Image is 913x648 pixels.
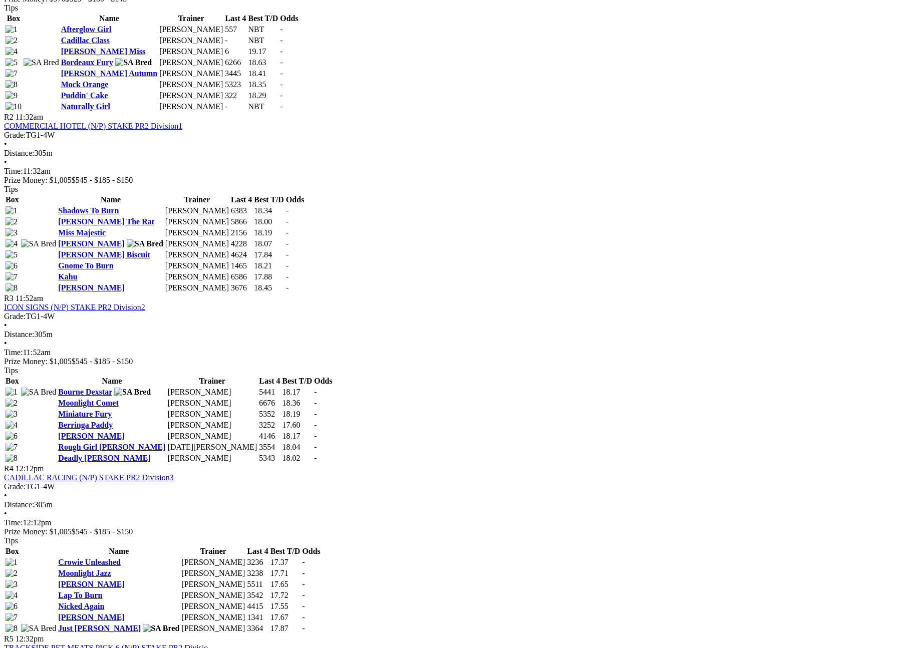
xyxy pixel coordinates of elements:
[4,491,7,500] span: •
[115,58,152,67] img: SA Bred
[224,36,246,46] td: -
[314,432,317,440] span: -
[4,312,26,320] span: Grade:
[58,206,119,215] a: Shadows To Burn
[58,443,165,451] a: Rough Girl [PERSON_NAME]
[4,366,18,375] span: Tips
[270,568,301,578] td: 17.71
[6,47,18,56] img: 4
[6,283,18,292] img: 8
[6,195,19,204] span: Box
[159,47,223,57] td: [PERSON_NAME]
[286,228,288,237] span: -
[280,36,282,45] span: -
[58,272,77,281] a: Kahu
[4,4,18,12] span: Tips
[6,591,18,600] img: 4
[159,25,223,35] td: [PERSON_NAME]
[6,399,18,408] img: 2
[4,312,909,321] div: TG1-4W
[302,558,305,566] span: -
[224,14,246,24] th: Last 4
[280,58,282,67] span: -
[165,272,229,282] td: [PERSON_NAME]
[165,228,229,238] td: [PERSON_NAME]
[159,91,223,101] td: [PERSON_NAME]
[4,339,7,348] span: •
[246,557,268,567] td: 3236
[58,410,112,418] a: Miniature Fury
[167,387,258,397] td: [PERSON_NAME]
[167,442,258,452] td: [DATE][PERSON_NAME]
[4,482,26,491] span: Grade:
[165,283,229,293] td: [PERSON_NAME]
[6,102,22,111] img: 10
[167,409,258,419] td: [PERSON_NAME]
[6,558,18,567] img: 1
[4,330,34,339] span: Distance:
[270,546,301,556] th: Best T/D
[246,623,268,633] td: 3364
[159,69,223,79] td: [PERSON_NAME]
[58,624,141,632] a: Just [PERSON_NAME]
[253,283,284,293] td: 18.45
[270,612,301,622] td: 17.67
[4,330,909,339] div: 305m
[230,250,252,260] td: 4624
[58,195,164,205] th: Name
[165,239,229,249] td: [PERSON_NAME]
[253,195,284,205] th: Best T/D
[6,569,18,578] img: 2
[248,102,279,112] td: NBT
[230,195,252,205] th: Last 4
[4,167,909,176] div: 11:32am
[127,239,163,248] img: SA Bred
[167,420,258,430] td: [PERSON_NAME]
[114,388,151,397] img: SA Bred
[285,195,305,205] th: Odds
[58,421,113,429] a: Berringa Paddy
[159,58,223,68] td: [PERSON_NAME]
[58,250,150,259] a: [PERSON_NAME] Biscuit
[253,217,284,227] td: 18.00
[4,294,14,302] span: R3
[6,58,18,67] img: 5
[16,113,43,121] span: 11:32am
[281,376,313,386] th: Best T/D
[167,431,258,441] td: [PERSON_NAME]
[58,399,118,407] a: Moonlight Comet
[6,410,18,419] img: 3
[143,624,179,633] img: SA Bred
[6,217,18,226] img: 2
[61,80,109,89] a: Mock Orange
[21,624,57,633] img: SA Bred
[4,500,34,509] span: Distance:
[280,25,282,34] span: -
[286,261,288,270] span: -
[253,228,284,238] td: 18.19
[4,500,909,509] div: 305m
[21,239,57,248] img: SA Bred
[6,432,18,441] img: 6
[246,601,268,611] td: 4415
[72,357,133,366] span: $545 - $185 - $150
[4,527,909,536] div: Prize Money: $1,005
[280,47,282,56] span: -
[224,80,246,90] td: 5323
[302,602,305,610] span: -
[6,388,18,397] img: 1
[230,261,252,271] td: 1465
[248,36,279,46] td: NBT
[4,122,182,130] a: COMMERCIAL HOTEL (N/P) STAKE PR2 Division1
[248,69,279,79] td: 18.41
[258,442,280,452] td: 3554
[302,624,305,632] span: -
[280,69,282,78] span: -
[4,113,14,121] span: R2
[224,58,246,68] td: 6266
[24,58,59,67] img: SA Bred
[6,36,18,45] img: 2
[224,102,246,112] td: -
[61,36,110,45] a: Cadillac Class
[159,36,223,46] td: [PERSON_NAME]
